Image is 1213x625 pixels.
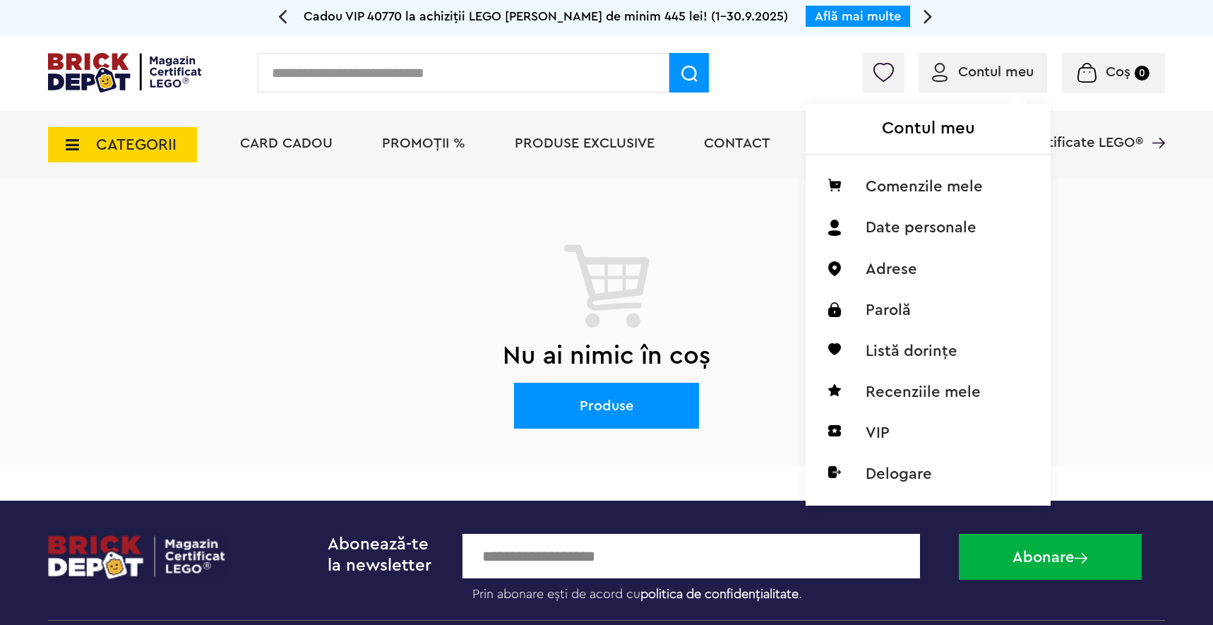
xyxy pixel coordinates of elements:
a: Contact [704,136,770,150]
img: Abonare [1075,553,1087,564]
small: 0 [1135,66,1149,81]
a: PROMOȚII % [382,136,465,150]
span: Magazine Certificate LEGO® [959,117,1143,150]
span: CATEGORII [96,137,177,153]
a: Află mai multe [815,10,901,23]
a: Card Cadou [240,136,333,150]
label: Prin abonare ești de acord cu . [462,578,948,602]
a: Produse [514,383,699,429]
span: Coș [1106,65,1130,79]
span: Cadou VIP 40770 la achiziții LEGO [PERSON_NAME] de minim 445 lei! (1-30.9.2025) [304,10,788,23]
a: Contul meu [932,65,1034,79]
button: Abonare [959,534,1142,580]
img: footerlogo [48,534,227,580]
h2: Nu ai nimic în coș [48,329,1165,383]
a: politica de confidențialitate [640,588,799,600]
span: Contul meu [958,65,1034,79]
span: Abonează-te la newsletter [328,536,431,574]
h1: Contul meu [806,104,1051,155]
a: Magazine Certificate LEGO® [1143,117,1165,131]
a: Produse exclusive [515,136,655,150]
